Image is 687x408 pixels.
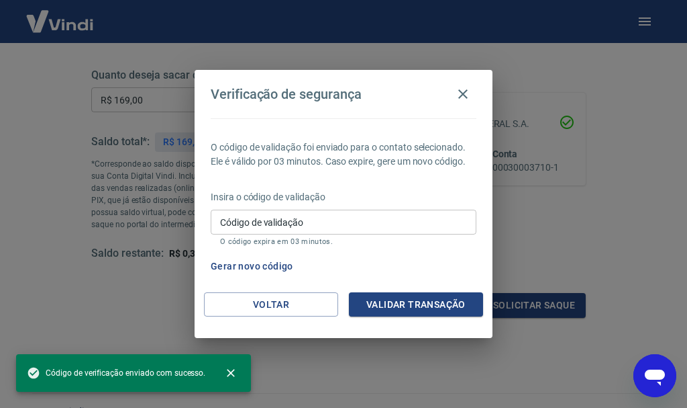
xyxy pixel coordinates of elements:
p: O código de validação foi enviado para o contato selecionado. Ele é válido por 03 minutos. Caso e... [211,140,476,169]
button: Voltar [204,292,338,317]
iframe: Botão para abrir a janela de mensagens [633,354,676,397]
button: Gerar novo código [205,254,299,279]
button: Validar transação [349,292,483,317]
p: Insira o código de validação [211,190,476,204]
h4: Verificação de segurança [211,86,362,102]
button: close [216,358,246,388]
p: O código expira em 03 minutos. [220,237,467,246]
span: Código de verificação enviado com sucesso. [27,366,205,380]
